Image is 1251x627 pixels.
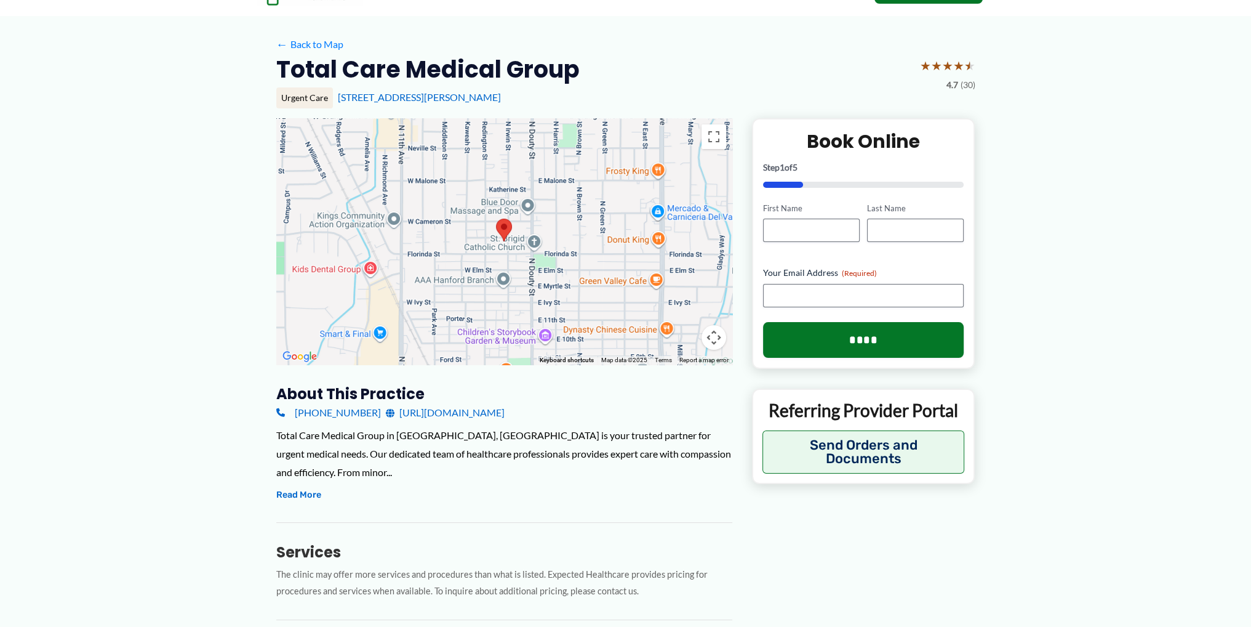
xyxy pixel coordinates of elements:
[762,431,965,474] button: Send Orders and Documents
[679,357,729,363] a: Report a map error
[946,77,958,93] span: 4.7
[920,54,931,77] span: ★
[701,124,726,149] button: Toggle fullscreen view
[793,162,797,172] span: 5
[763,267,964,279] label: Your Email Address
[276,403,381,422] a: [PHONE_NUMBER]
[964,54,975,77] span: ★
[961,77,975,93] span: (30)
[763,129,964,153] h2: Book Online
[276,54,580,84] h2: Total Care Medical Group
[655,357,672,363] a: Terms (opens in new tab)
[953,54,964,77] span: ★
[279,349,320,365] a: Open this area in Google Maps (opens a new window)
[540,356,594,365] button: Keyboard shortcuts
[701,325,726,350] button: Map camera controls
[942,54,953,77] span: ★
[763,203,860,214] label: First Name
[276,567,732,600] p: The clinic may offer more services and procedures than what is listed. Expected Healthcare provid...
[279,349,320,365] img: Google
[931,54,942,77] span: ★
[867,203,964,214] label: Last Name
[276,543,732,562] h3: Services
[780,162,785,172] span: 1
[762,399,965,421] p: Referring Provider Portal
[842,269,877,278] span: (Required)
[276,488,321,503] button: Read More
[386,403,505,422] a: [URL][DOMAIN_NAME]
[276,426,732,481] div: Total Care Medical Group in [GEOGRAPHIC_DATA], [GEOGRAPHIC_DATA] is your trusted partner for urge...
[276,87,333,108] div: Urgent Care
[276,384,732,403] h3: About this practice
[338,91,501,103] a: [STREET_ADDRESS][PERSON_NAME]
[601,357,647,363] span: Map data ©2025
[276,35,343,54] a: ←Back to Map
[763,163,964,172] p: Step of
[276,38,288,50] span: ←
